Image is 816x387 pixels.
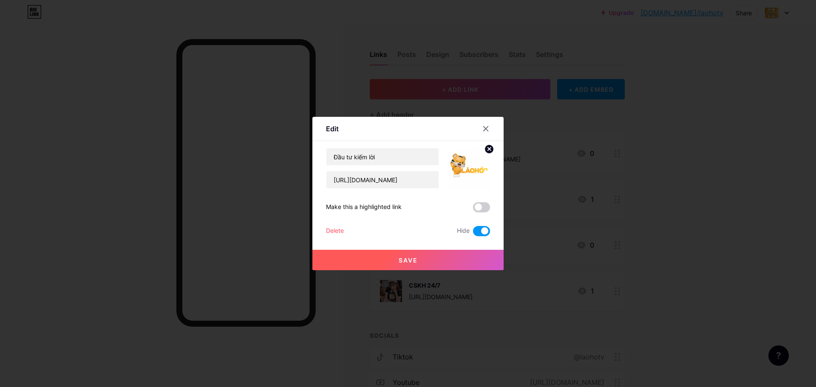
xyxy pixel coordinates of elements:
div: Edit [326,124,339,134]
input: Title [326,148,439,165]
div: Delete [326,226,344,236]
span: Save [399,257,418,264]
img: link_thumbnail [449,148,490,189]
input: URL [326,171,439,188]
button: Save [312,250,504,270]
div: Make this a highlighted link [326,202,402,212]
span: Hide [457,226,470,236]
